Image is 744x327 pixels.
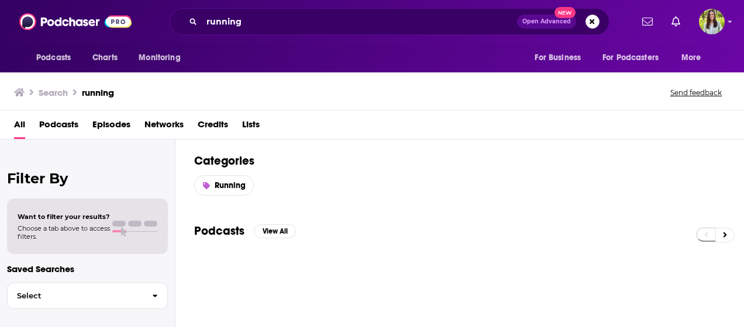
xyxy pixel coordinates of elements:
div: Search podcasts, credits, & more... [170,8,609,35]
a: Networks [144,115,184,139]
h2: Categories [194,154,725,168]
img: Podchaser - Follow, Share and Rate Podcasts [19,11,132,33]
a: Running [194,175,254,196]
button: View All [254,224,296,238]
span: Monitoring [139,50,180,66]
span: Want to filter your results? [18,213,110,221]
input: Search podcasts, credits, & more... [202,12,517,31]
img: User Profile [699,9,725,34]
button: Send feedback [667,88,725,98]
a: Podcasts [39,115,78,139]
span: Podcasts [36,50,71,66]
span: Logged in as meaghanyoungblood [699,9,725,34]
button: open menu [673,47,716,69]
span: More [681,50,701,66]
p: Saved Searches [7,263,168,274]
h3: running [82,87,114,98]
a: All [14,115,25,139]
button: open menu [28,47,86,69]
h3: Search [39,87,68,98]
button: open menu [526,47,595,69]
span: New [554,7,576,18]
span: For Podcasters [602,50,659,66]
span: Charts [92,50,118,66]
a: Lists [242,115,260,139]
a: Credits [198,115,228,139]
h2: Podcasts [194,224,244,238]
a: Show notifications dropdown [667,12,685,32]
button: open menu [130,47,195,69]
a: Charts [85,47,125,69]
a: Show notifications dropdown [638,12,657,32]
button: open menu [595,47,676,69]
span: For Business [535,50,581,66]
span: Choose a tab above to access filters. [18,224,110,241]
button: Open AdvancedNew [517,15,576,29]
a: Episodes [92,115,130,139]
span: Select [8,292,143,300]
span: Running [215,180,246,190]
button: Select [7,283,168,309]
button: Show profile menu [699,9,725,34]
h2: Filter By [7,170,168,187]
a: PodcastsView All [194,224,296,238]
span: Open Advanced [522,19,571,25]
